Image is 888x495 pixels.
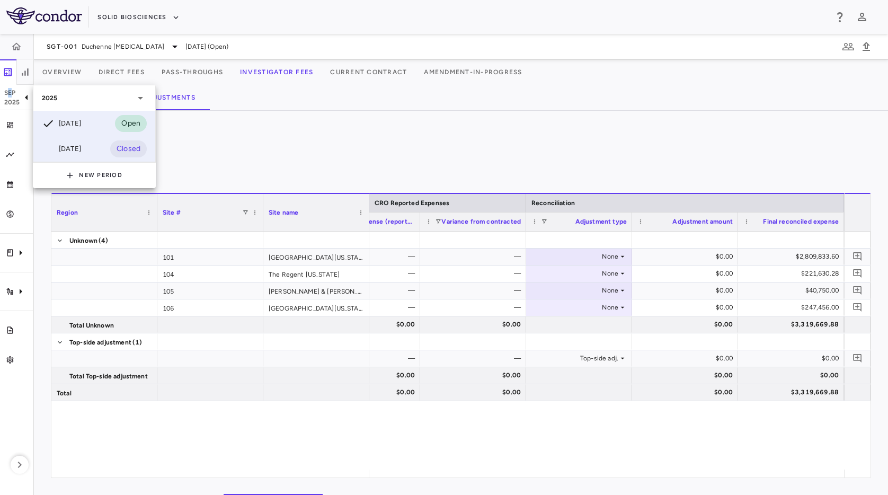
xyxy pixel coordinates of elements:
[33,85,155,111] div: 2025
[42,117,81,130] div: [DATE]
[66,167,122,184] button: New Period
[115,118,147,129] span: Open
[110,143,147,155] span: Closed
[42,143,81,155] div: [DATE]
[42,93,58,103] p: 2025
